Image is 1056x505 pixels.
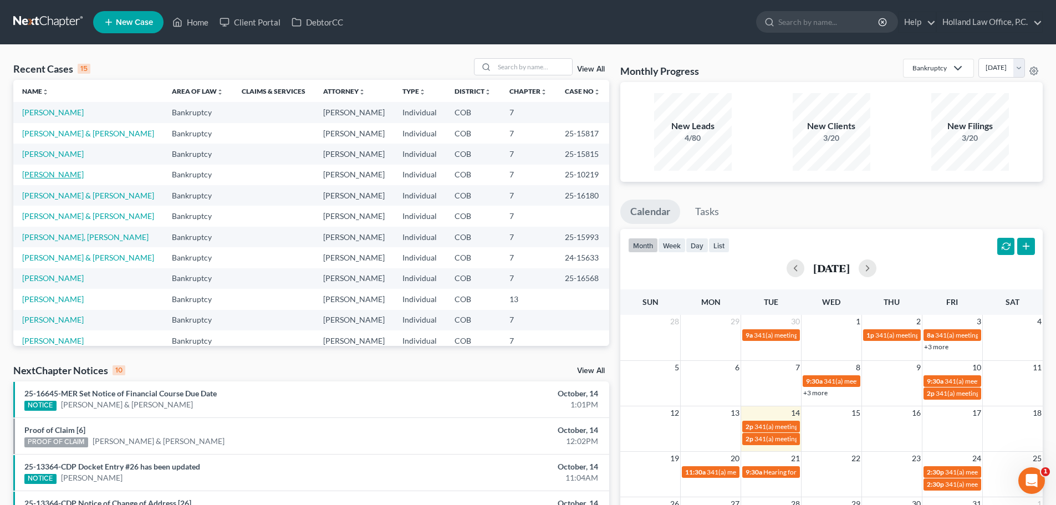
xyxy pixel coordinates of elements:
[446,144,500,164] td: COB
[746,422,753,431] span: 2p
[1006,297,1019,307] span: Sat
[163,165,232,185] td: Bankruptcy
[803,389,828,397] a: +3 more
[855,361,861,374] span: 8
[556,185,609,206] td: 25-16180
[22,87,49,95] a: Nameunfold_more
[556,247,609,268] td: 24-15633
[669,315,680,328] span: 28
[855,315,861,328] span: 1
[402,87,426,95] a: Typeunfold_more
[875,331,1041,339] span: 341(a) meeting for [PERSON_NAME] & [PERSON_NAME]
[394,123,446,144] td: Individual
[764,297,778,307] span: Tue
[971,361,982,374] span: 10
[899,12,936,32] a: Help
[22,294,84,304] a: [PERSON_NAME]
[394,227,446,247] td: Individual
[501,289,556,309] td: 13
[976,315,982,328] span: 3
[1018,467,1045,494] iframe: Intercom live chat
[22,232,149,242] a: [PERSON_NAME], [PERSON_NAME]
[813,262,850,274] h2: [DATE]
[414,425,598,436] div: October, 14
[323,87,365,95] a: Attorneyunfold_more
[556,227,609,247] td: 25-15993
[754,435,861,443] span: 341(a) meeting for [PERSON_NAME]
[685,468,706,476] span: 11:30a
[446,102,500,123] td: COB
[394,310,446,330] td: Individual
[414,472,598,483] div: 11:04AM
[945,468,1052,476] span: 341(a) meeting for [PERSON_NAME]
[113,365,125,375] div: 10
[22,211,154,221] a: [PERSON_NAME] & [PERSON_NAME]
[163,227,232,247] td: Bankruptcy
[314,206,394,226] td: [PERSON_NAME]
[446,289,500,309] td: COB
[746,468,762,476] span: 9:30a
[217,89,223,95] i: unfold_more
[746,331,753,339] span: 9a
[501,185,556,206] td: 7
[419,89,426,95] i: unfold_more
[13,62,90,75] div: Recent Cases
[937,12,1042,32] a: Holland Law Office, P.C.
[24,437,88,447] div: PROOF OF CLAIM
[556,165,609,185] td: 25-10219
[22,336,84,345] a: [PERSON_NAME]
[707,468,814,476] span: 341(a) meeting for [PERSON_NAME]
[927,377,943,385] span: 9:30a
[163,206,232,226] td: Bankruptcy
[22,273,84,283] a: [PERSON_NAME]
[163,144,232,164] td: Bankruptcy
[163,268,232,289] td: Bankruptcy
[912,63,947,73] div: Bankruptcy
[233,80,314,102] th: Claims & Services
[577,65,605,73] a: View All
[24,401,57,411] div: NOTICE
[971,406,982,420] span: 17
[754,422,920,431] span: 341(a) meeting for [PERSON_NAME] & [PERSON_NAME]
[314,227,394,247] td: [PERSON_NAME]
[314,185,394,206] td: [PERSON_NAME]
[22,253,154,262] a: [PERSON_NAME] & [PERSON_NAME]
[394,206,446,226] td: Individual
[686,238,708,253] button: day
[1032,361,1043,374] span: 11
[915,361,922,374] span: 9
[501,310,556,330] td: 7
[734,361,741,374] span: 6
[501,330,556,351] td: 7
[927,480,944,488] span: 2:30p
[746,435,753,443] span: 2p
[790,452,801,465] span: 21
[494,59,572,75] input: Search by name...
[669,452,680,465] span: 19
[163,102,232,123] td: Bankruptcy
[642,297,659,307] span: Sun
[594,89,600,95] i: unfold_more
[394,185,446,206] td: Individual
[22,170,84,179] a: [PERSON_NAME]
[22,149,84,159] a: [PERSON_NAME]
[24,462,200,471] a: 25-13364-CDP Docket Entry #26 has been updated
[763,468,850,476] span: Hearing for [PERSON_NAME]
[359,89,365,95] i: unfold_more
[24,425,85,435] a: Proof of Claim [6]
[754,331,861,339] span: 341(a) meeting for [PERSON_NAME]
[931,120,1009,132] div: New Filings
[556,268,609,289] td: 25-16568
[729,406,741,420] span: 13
[501,268,556,289] td: 7
[116,18,153,27] span: New Case
[314,102,394,123] td: [PERSON_NAME]
[163,123,232,144] td: Bankruptcy
[790,406,801,420] span: 14
[446,165,500,185] td: COB
[314,165,394,185] td: [PERSON_NAME]
[946,297,958,307] span: Fri
[501,206,556,226] td: 7
[556,123,609,144] td: 25-15817
[22,191,154,200] a: [PERSON_NAME] & [PERSON_NAME]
